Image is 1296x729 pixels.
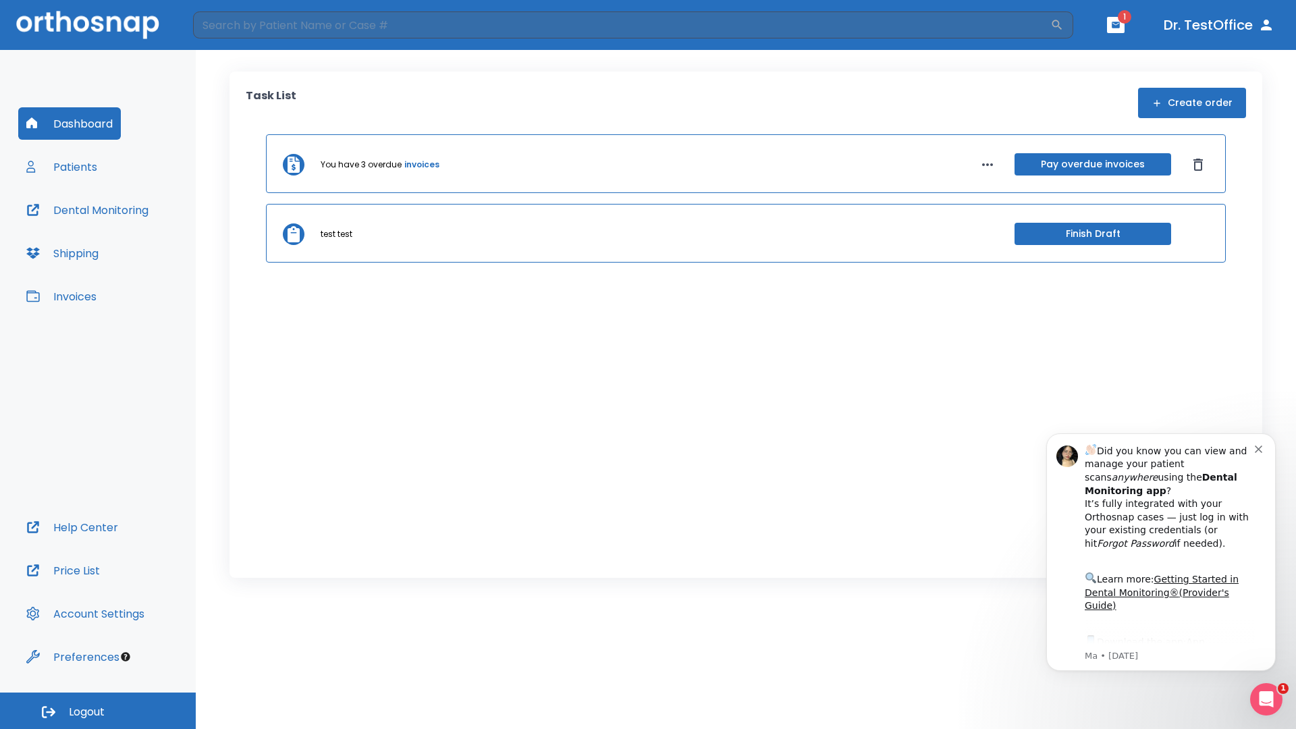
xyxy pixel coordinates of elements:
[69,705,105,720] span: Logout
[59,237,229,249] p: Message from Ma, sent 1w ago
[18,151,105,183] button: Patients
[1015,153,1171,175] button: Pay overdue invoices
[1278,683,1289,694] span: 1
[18,194,157,226] button: Dental Monitoring
[59,220,229,289] div: Download the app: | ​ Let us know if you need help getting started!
[1015,223,1171,245] button: Finish Draft
[18,237,107,269] button: Shipping
[18,511,126,543] button: Help Center
[18,107,121,140] button: Dashboard
[246,88,296,118] p: Task List
[1138,88,1246,118] button: Create order
[1158,13,1280,37] button: Dr. TestOffice
[18,280,105,313] button: Invoices
[1026,413,1296,693] iframe: Intercom notifications message
[321,159,402,171] p: You have 3 overdue
[18,554,108,587] button: Price List
[18,641,128,673] button: Preferences
[18,597,153,630] button: Account Settings
[1118,10,1131,24] span: 1
[59,223,179,248] a: App Store
[193,11,1050,38] input: Search by Patient Name or Case #
[229,29,240,40] button: Dismiss notification
[16,11,159,38] img: Orthosnap
[1250,683,1282,715] iframe: Intercom live chat
[321,228,352,240] p: test test
[404,159,439,171] a: invoices
[119,651,132,663] div: Tooltip anchor
[1187,154,1209,175] button: Dismiss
